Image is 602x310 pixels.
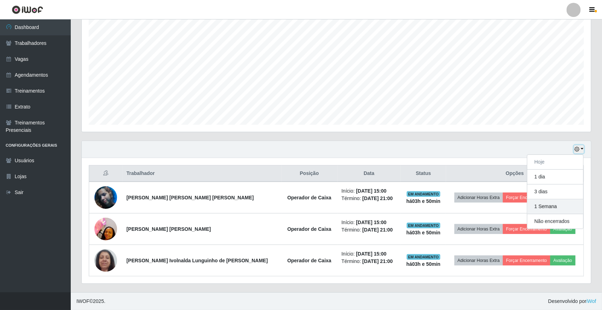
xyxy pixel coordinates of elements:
[363,195,393,201] time: [DATE] 21:00
[455,193,503,203] button: Adicionar Horas Extra
[503,224,550,234] button: Forçar Encerramento
[527,170,583,185] button: 1 dia
[94,214,117,244] img: 1699901172433.jpeg
[127,195,254,200] strong: [PERSON_NAME] [PERSON_NAME] [PERSON_NAME]
[550,256,575,265] button: Avaliação
[363,227,393,233] time: [DATE] 21:00
[94,177,117,218] img: 1641606905427.jpeg
[127,258,268,263] strong: [PERSON_NAME] Ivolnalda Lunguinho de [PERSON_NAME]
[342,187,397,195] li: Início:
[356,220,387,225] time: [DATE] 15:00
[76,298,89,304] span: IWOF
[287,258,331,263] strong: Operador de Caixa
[446,165,584,182] th: Opções
[527,185,583,199] button: 3 dias
[503,256,550,265] button: Forçar Encerramento
[337,165,401,182] th: Data
[122,165,282,182] th: Trabalhador
[356,251,387,257] time: [DATE] 15:00
[548,298,596,305] span: Desenvolvido por
[406,230,441,235] strong: há 03 h e 50 min
[287,226,331,232] strong: Operador de Caixa
[455,224,503,234] button: Adicionar Horas Extra
[406,198,441,204] strong: há 03 h e 50 min
[342,226,397,234] li: Término:
[356,188,387,194] time: [DATE] 15:00
[527,199,583,214] button: 1 Semana
[94,245,117,275] img: 1709656431175.jpeg
[342,250,397,258] li: Início:
[586,298,596,304] a: iWof
[455,256,503,265] button: Adicionar Horas Extra
[407,223,440,228] span: EM ANDAMENTO
[407,191,440,197] span: EM ANDAMENTO
[527,155,583,170] button: Hoje
[401,165,446,182] th: Status
[76,298,105,305] span: © 2025 .
[503,193,550,203] button: Forçar Encerramento
[127,226,211,232] strong: [PERSON_NAME] [PERSON_NAME]
[342,258,397,265] li: Término:
[406,261,441,267] strong: há 03 h e 50 min
[550,224,575,234] button: Avaliação
[407,254,440,260] span: EM ANDAMENTO
[342,195,397,202] li: Término:
[527,214,583,229] button: Não encerrados
[282,165,337,182] th: Posição
[342,219,397,226] li: Início:
[363,258,393,264] time: [DATE] 21:00
[12,5,43,14] img: CoreUI Logo
[287,195,331,200] strong: Operador de Caixa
